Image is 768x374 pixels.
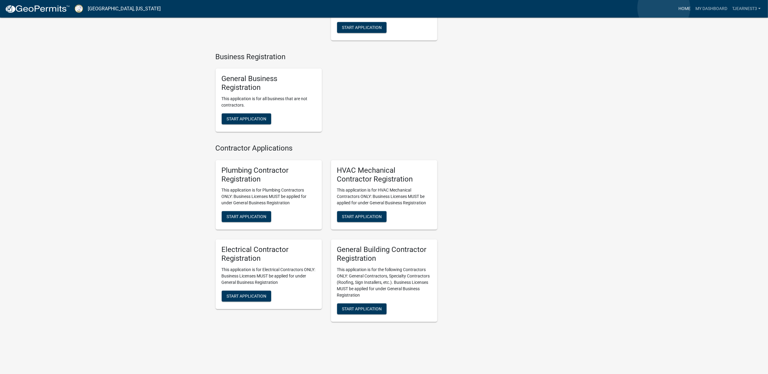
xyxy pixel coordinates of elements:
h5: HVAC Mechanical Contractor Registration [337,166,431,184]
p: This application is for Electrical Contractors ONLY: Business Licenses MUST be applied for under ... [222,267,316,286]
p: This application is for HVAC Mechanical Contractors ONLY: Business Licenses MUST be applied for u... [337,187,431,206]
h5: General Business Registration [222,74,316,92]
button: Start Application [337,22,387,33]
a: TJEARNEST3 [730,3,763,15]
span: Start Application [342,214,382,219]
button: Start Application [222,291,271,301]
button: Start Application [222,113,271,124]
p: This application is for Plumbing Contractors ONLY: Business Licenses MUST be applied for under Ge... [222,187,316,206]
wm-workflow-list-section: Contractor Applications [216,144,437,327]
h4: Business Registration [216,53,437,61]
button: Start Application [337,303,387,314]
p: This application is for all business that are not contractors. [222,96,316,108]
a: My Dashboard [693,3,730,15]
button: Start Application [337,211,387,222]
span: Start Application [227,214,266,219]
span: Start Application [227,294,266,298]
button: Start Application [222,211,271,222]
h4: Contractor Applications [216,144,437,153]
span: Start Application [342,306,382,311]
h5: Electrical Contractor Registration [222,245,316,263]
img: Putnam County, Georgia [75,5,83,13]
a: [GEOGRAPHIC_DATA], [US_STATE] [88,4,161,14]
span: Start Application [227,116,266,121]
a: Home [676,3,693,15]
p: This application is for the following Contractors ONLY: General Contractors, Specialty Contractor... [337,267,431,298]
h5: General Building Contractor Registration [337,245,431,263]
span: Start Application [342,25,382,29]
h5: Plumbing Contractor Registration [222,166,316,184]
